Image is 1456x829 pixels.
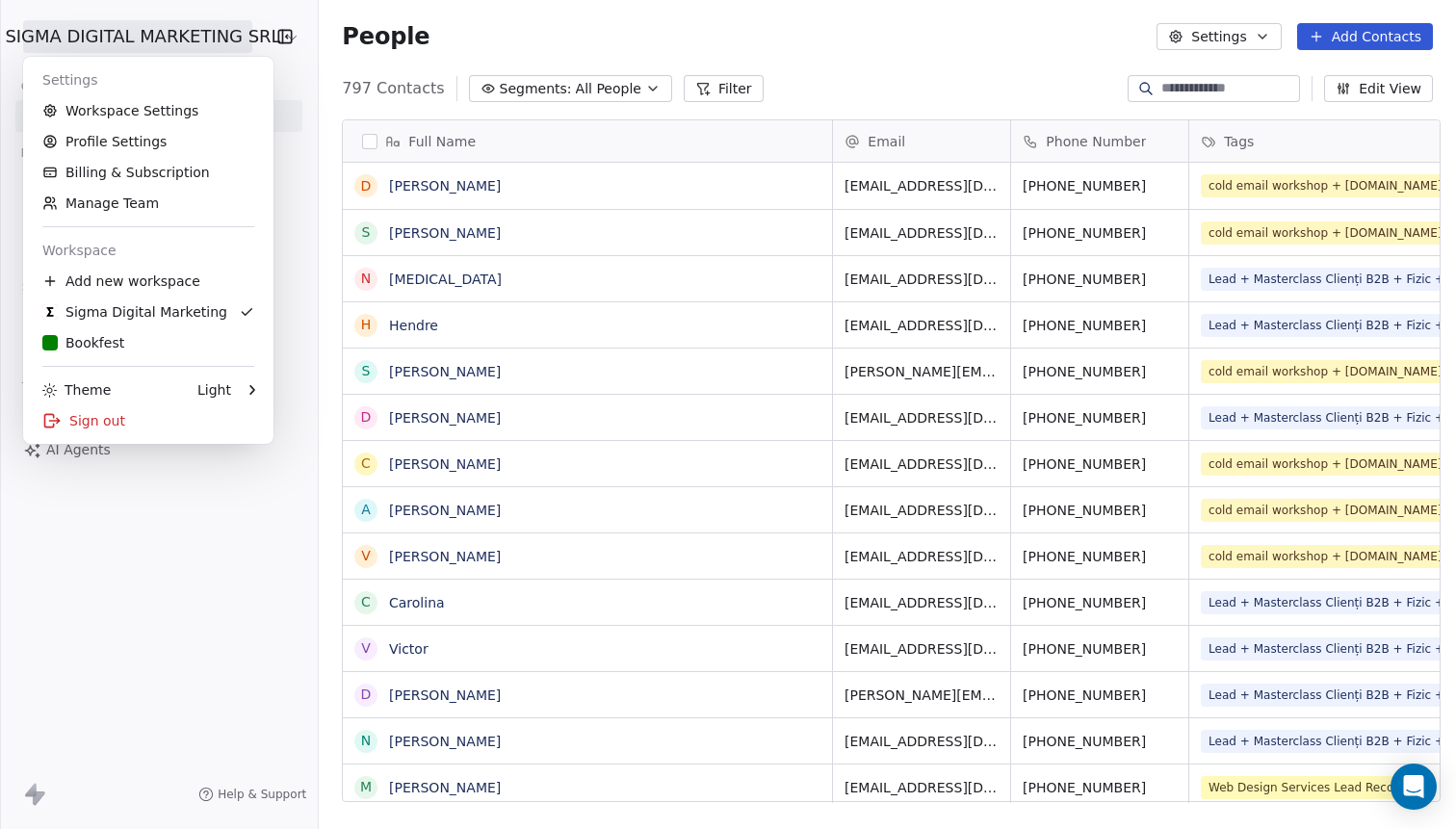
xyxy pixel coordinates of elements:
div: Sign out [31,405,266,436]
a: Billing & Subscription [31,157,266,188]
a: Profile Settings [31,126,266,157]
div: Settings [31,65,266,95]
a: Workspace Settings [31,95,266,126]
div: Theme [42,380,111,400]
a: Manage Team [31,188,266,219]
img: Favicon.jpg [42,304,58,320]
div: Add new workspace [31,266,266,297]
div: Workspace [31,235,266,266]
div: Sigma Digital Marketing [42,302,227,322]
div: Bookfest [42,333,124,352]
div: Light [197,380,231,400]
